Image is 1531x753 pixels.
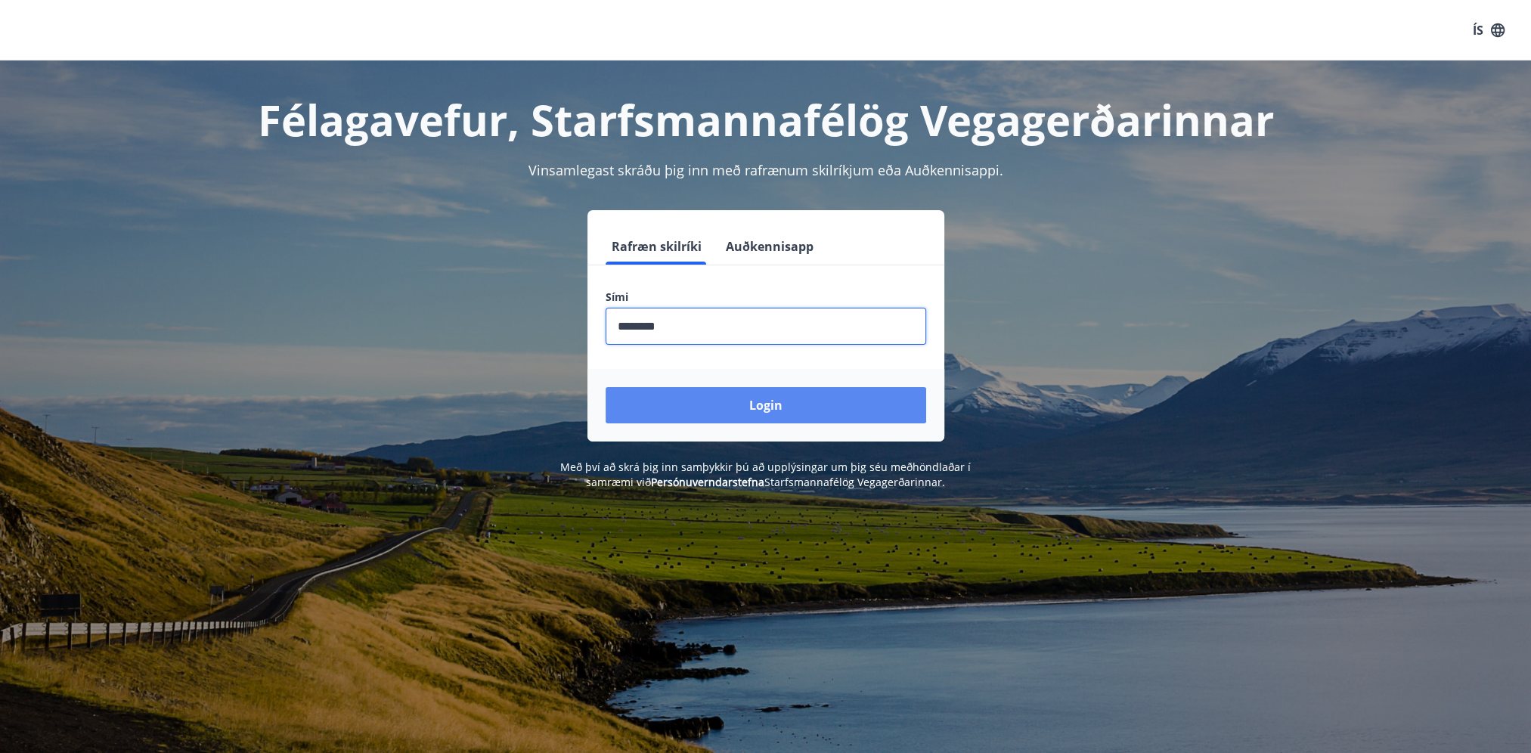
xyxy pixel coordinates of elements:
[606,387,926,423] button: Login
[606,228,708,265] button: Rafræn skilríki
[606,290,926,305] label: Sími
[651,475,764,489] a: Persónuverndarstefna
[560,460,971,489] span: Með því að skrá þig inn samþykkir þú að upplýsingar um þig séu meðhöndlaðar í samræmi við Starfsm...
[1464,17,1513,44] button: ÍS
[528,161,1003,179] span: Vinsamlegast skráðu þig inn með rafrænum skilríkjum eða Auðkennisappi.
[720,228,820,265] button: Auðkennisapp
[240,91,1292,148] h1: Félagavefur, Starfsmannafélög Vegagerðarinnar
